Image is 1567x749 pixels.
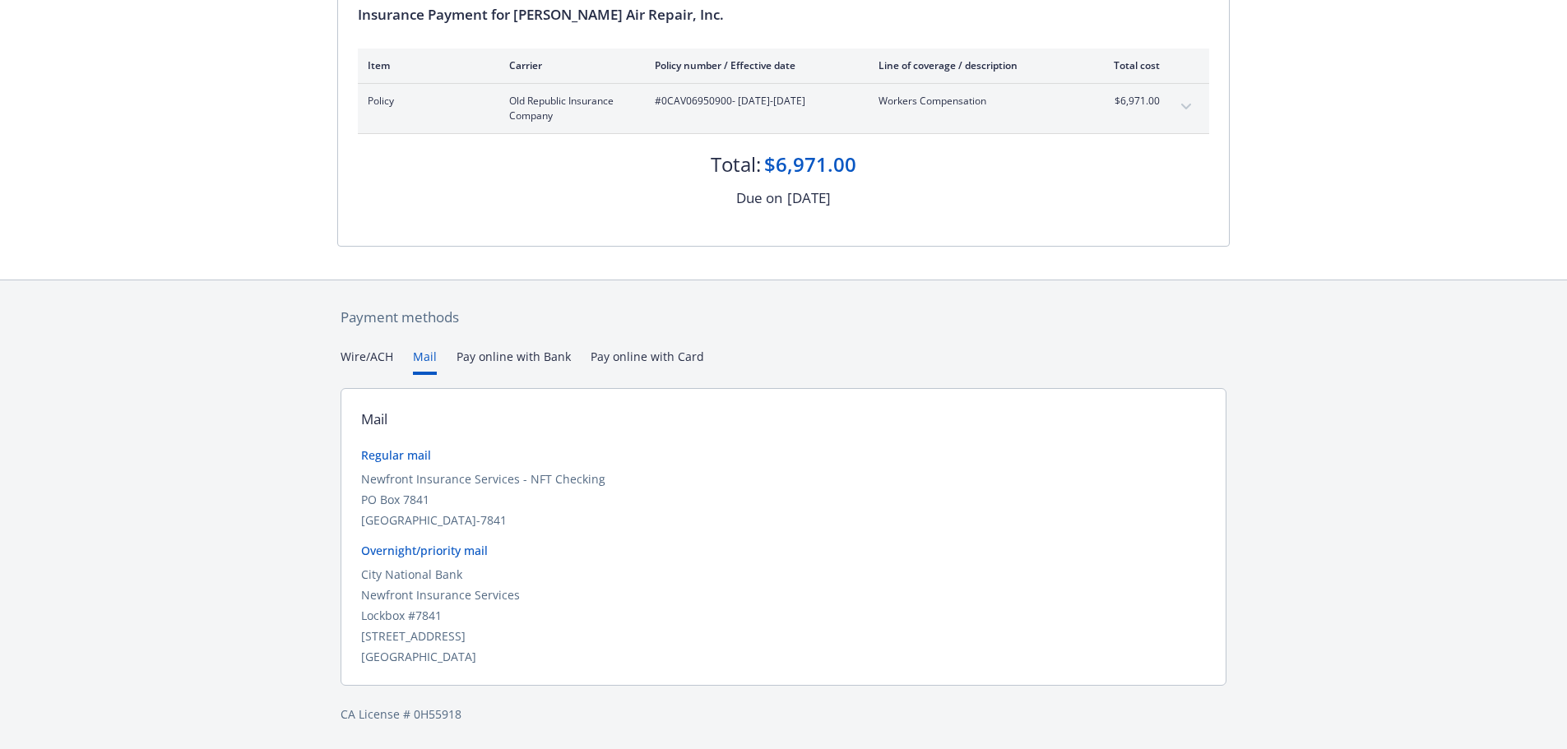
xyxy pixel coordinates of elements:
div: PolicyOld Republic Insurance Company#0CAV06950900- [DATE]-[DATE]Workers Compensation$6,971.00expa... [358,84,1209,133]
div: Carrier [509,58,628,72]
div: Mail [361,409,387,430]
div: Lockbox #7841 [361,607,1206,624]
div: Total: [711,150,761,178]
div: [STREET_ADDRESS] [361,627,1206,645]
button: Pay online with Bank [457,348,571,375]
div: CA License # 0H55918 [341,705,1226,723]
div: Newfront Insurance Services - NFT Checking [361,470,1206,488]
span: $6,971.00 [1098,94,1160,109]
div: Regular mail [361,446,1206,464]
div: [GEOGRAPHIC_DATA] [361,648,1206,665]
div: Line of coverage / description [879,58,1072,72]
span: Workers Compensation [879,94,1072,109]
button: expand content [1173,94,1199,120]
div: $6,971.00 [764,150,856,178]
div: Item [368,58,483,72]
span: Old Republic Insurance Company [509,94,628,123]
div: PO Box 7841 [361,491,1206,508]
button: Pay online with Card [591,348,704,375]
div: [DATE] [787,187,831,209]
div: [GEOGRAPHIC_DATA]-7841 [361,511,1206,529]
span: #0CAV06950900 - [DATE]-[DATE] [655,94,852,109]
div: Insurance Payment for [PERSON_NAME] Air Repair, Inc. [358,4,1209,25]
div: City National Bank [361,566,1206,583]
div: Policy number / Effective date [655,58,852,72]
button: Mail [413,348,437,375]
div: Newfront Insurance Services [361,586,1206,603]
div: Overnight/priority mail [361,542,1206,559]
div: Payment methods [341,307,1226,328]
span: Policy [368,94,483,109]
div: Total cost [1098,58,1160,72]
button: Wire/ACH [341,348,393,375]
div: Due on [736,187,782,209]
